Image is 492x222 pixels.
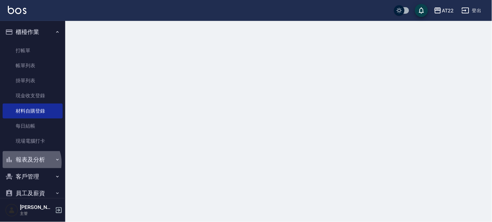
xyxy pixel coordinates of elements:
[3,103,63,119] a: 材料自購登錄
[415,4,428,17] button: save
[3,58,63,73] a: 帳單列表
[3,43,63,58] a: 打帳單
[8,6,26,14] img: Logo
[20,211,53,216] p: 主管
[3,88,63,103] a: 現金收支登錄
[459,5,484,17] button: 登出
[3,119,63,134] a: 每日結帳
[5,204,18,217] img: Person
[3,24,63,40] button: 櫃檯作業
[20,204,53,211] h5: [PERSON_NAME]
[431,4,456,17] button: AT22
[3,151,63,168] button: 報表及分析
[3,134,63,149] a: 現場電腦打卡
[3,73,63,88] a: 掛單列表
[3,185,63,202] button: 員工及薪資
[442,7,454,15] div: AT22
[3,168,63,185] button: 客戶管理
